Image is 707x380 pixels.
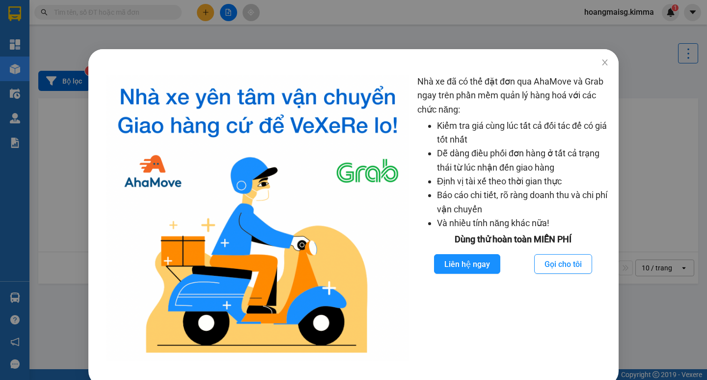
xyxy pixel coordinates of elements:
div: Nhà xe đã có thể đặt đơn qua AhaMove và Grab ngay trên phần mềm quản lý hàng hoá với các chức năng: [417,75,609,361]
button: Close [591,49,619,77]
button: Gọi cho tôi [534,254,592,274]
div: Dùng thử hoàn toàn MIỄN PHÍ [417,233,609,246]
span: Gọi cho tôi [544,258,582,270]
span: Liên hệ ngay [444,258,490,270]
li: Dễ dàng điều phối đơn hàng ở tất cả trạng thái từ lúc nhận đến giao hàng [437,146,609,175]
li: Và nhiều tính năng khác nữa! [437,216,609,230]
li: Kiểm tra giá cùng lúc tất cả đối tác để có giá tốt nhất [437,119,609,147]
img: logo [106,75,409,361]
button: Liên hệ ngay [434,254,500,274]
span: close [601,58,609,66]
li: Định vị tài xế theo thời gian thực [437,175,609,188]
li: Báo cáo chi tiết, rõ ràng doanh thu và chi phí vận chuyển [437,188,609,216]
